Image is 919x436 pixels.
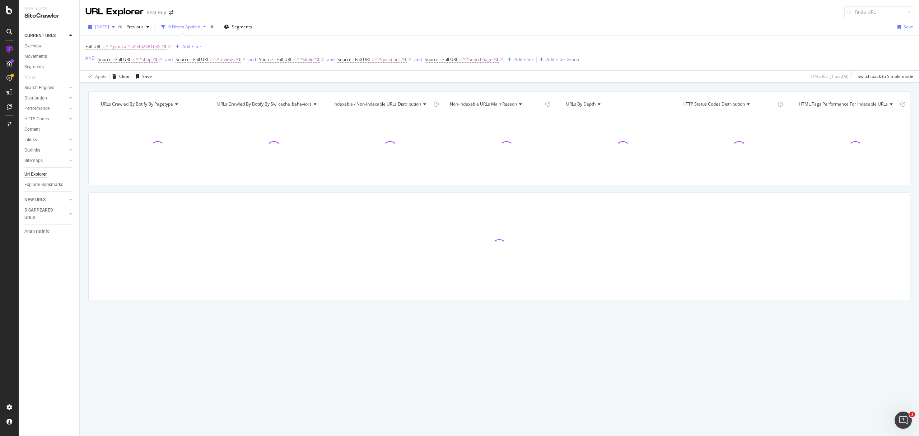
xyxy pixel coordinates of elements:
div: Movements [24,53,47,60]
a: Explorer Bookmarks [24,181,74,189]
div: Add Filter Group [546,56,579,62]
div: arrow-right-arrow-left [169,10,173,15]
div: CURRENT URLS [24,32,56,40]
a: Outlinks [24,147,67,154]
h4: URLs by Depth [565,98,666,110]
div: Search Engines [24,84,54,92]
button: Switch back to Simple mode [855,71,913,82]
div: Segments [24,63,44,71]
a: Distribution [24,94,67,102]
span: Source - Full URL [98,56,131,62]
a: Performance [24,105,67,112]
span: URLs Crawled By Botify By pagetype [101,101,173,107]
div: URL Explorer [85,6,144,18]
button: Clear [109,71,130,82]
span: Source - Full URL [337,56,371,62]
button: Previous [123,21,152,33]
div: Save [904,24,913,30]
a: Visits [24,74,42,81]
a: Movements [24,53,74,60]
a: Overview [24,42,74,50]
div: and [248,56,256,62]
button: and [414,56,422,63]
div: Analysis Info [24,228,50,235]
div: 0 % URLs ( 1 on 2M ) [811,73,849,79]
span: 1 [909,412,915,417]
button: Add Filter Group [537,55,579,64]
h4: URLs Crawled By Botify By pagetype [99,98,200,110]
span: Previous [123,24,144,30]
div: Best Buy [146,9,166,16]
a: Inlinks [24,136,67,144]
a: Url Explorer [24,171,74,178]
span: ≠ [132,56,135,62]
span: Full URL [85,43,101,50]
div: Url Explorer [24,171,47,178]
button: and [327,56,335,63]
div: Analytics [24,6,74,12]
a: Sitemaps [24,157,67,164]
span: Non-Indexable URLs Main Reason [450,101,517,107]
div: Sitemaps [24,157,43,164]
span: ^.*shop.*$ [136,55,158,65]
span: 2025 Sep. 23rd [95,24,109,30]
div: Content [24,126,40,133]
button: and [165,56,173,63]
span: ≠ [293,56,296,62]
span: vs [118,23,123,29]
span: Source - Full URL [176,56,209,62]
span: Indexable / Non-Indexable URLs distribution [333,101,421,107]
h4: URLs Crawled By Botify By sw_cache_behaviors [216,98,322,110]
a: HTTP Codes [24,115,67,123]
a: Search Engines [24,84,67,92]
span: ^.*searchpage.*$ [463,55,499,65]
div: SiteCrawler [24,12,74,20]
button: Save [133,71,152,82]
h4: HTML Tags Performance for Indexable URLs [797,98,899,110]
div: Clear [119,73,130,79]
span: ^.*skuId.*$ [297,55,319,65]
div: Explorer Bookmarks [24,181,63,189]
div: Switch back to Simple mode [858,73,913,79]
span: ^.* pcmcat1525462481635.*$ [106,42,167,52]
h4: HTTP Status Codes Distribution [681,98,776,110]
span: ≠ [459,56,462,62]
button: Apply [85,71,106,82]
iframe: Intercom live chat [895,412,912,429]
span: URLs Crawled By Botify By sw_cache_behaviors [217,101,312,107]
span: HTTP Status Codes Distribution [682,101,745,107]
div: Outlinks [24,147,40,154]
a: Content [24,126,74,133]
div: Visits [24,74,35,81]
a: DISAPPEARED URLS [24,207,67,222]
div: DISAPPEARED URLS [24,207,61,222]
span: ≠ [210,56,213,62]
div: and [165,56,173,62]
div: Add Filter [514,56,533,62]
h4: Indexable / Non-Indexable URLs Distribution [332,98,432,110]
span: Source - Full URL [425,56,458,62]
h4: Non-Indexable URLs Main Reason [448,98,544,110]
div: Save [142,73,152,79]
button: Segments [221,21,255,33]
a: Segments [24,63,74,71]
a: Analysis Info [24,228,74,235]
button: Save [895,21,913,33]
a: NEW URLS [24,196,67,204]
div: Performance [24,105,50,112]
span: Source - Full URL [259,56,292,62]
span: ≠ [372,56,374,62]
div: NEW URLS [24,196,46,204]
div: Overview [24,42,42,50]
div: Inlinks [24,136,37,144]
div: Apply [95,73,106,79]
button: [DATE] [85,21,118,33]
div: AND [85,55,95,61]
button: 6 Filters Applied [158,21,209,33]
div: and [414,56,422,62]
button: and [248,56,256,63]
a: CURRENT URLS [24,32,67,40]
span: URLs by Depth [566,101,596,107]
div: Add Filter [182,43,201,50]
input: Find a URL [844,6,913,18]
